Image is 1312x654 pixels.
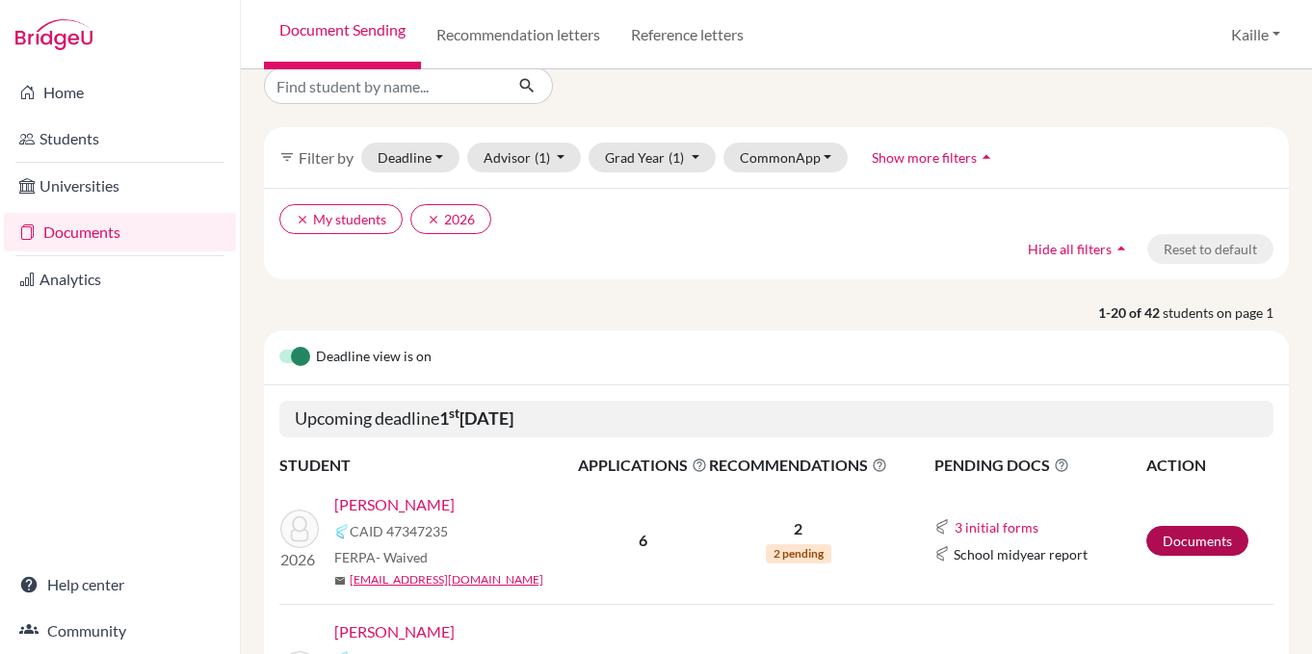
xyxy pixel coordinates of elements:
[427,213,440,226] i: clear
[934,454,1143,477] span: PENDING DOCS
[1098,302,1163,323] strong: 1-20 of 42
[334,575,346,587] span: mail
[439,407,513,429] b: 1 [DATE]
[954,516,1039,538] button: 3 initial forms
[1112,239,1131,258] i: arrow_drop_up
[334,620,455,643] a: [PERSON_NAME]
[280,510,319,548] img: Fujita, Ryotaro
[296,213,309,226] i: clear
[280,548,319,571] p: 2026
[1028,241,1112,257] span: Hide all filters
[872,149,977,166] span: Show more filters
[855,143,1012,172] button: Show more filtersarrow_drop_up
[4,167,236,205] a: Universities
[535,149,550,166] span: (1)
[279,204,403,234] button: clearMy students
[1145,453,1273,478] th: ACTION
[4,612,236,650] a: Community
[4,73,236,112] a: Home
[954,544,1088,564] span: School midyear report
[4,565,236,604] a: Help center
[264,67,503,104] input: Find student by name...
[589,143,716,172] button: Grad Year(1)
[934,519,950,535] img: Common App logo
[15,19,92,50] img: Bridge-U
[4,213,236,251] a: Documents
[334,547,428,567] span: FERPA
[350,571,543,589] a: [EMAIL_ADDRESS][DOMAIN_NAME]
[934,546,950,562] img: Common App logo
[977,147,996,167] i: arrow_drop_up
[316,346,432,369] span: Deadline view is on
[1147,234,1273,264] button: Reset to default
[709,517,887,540] p: 2
[709,454,887,477] span: RECOMMENDATIONS
[1222,16,1289,53] button: Kaille
[4,119,236,158] a: Students
[449,405,459,421] sup: st
[334,493,455,516] a: [PERSON_NAME]
[279,149,295,165] i: filter_list
[4,260,236,299] a: Analytics
[334,524,350,539] img: Common App logo
[766,544,831,563] span: 2 pending
[279,453,577,478] th: STUDENT
[299,148,354,167] span: Filter by
[723,143,849,172] button: CommonApp
[669,149,684,166] span: (1)
[279,401,1273,437] h5: Upcoming deadline
[639,531,647,549] b: 6
[1163,302,1289,323] span: students on page 1
[578,454,707,477] span: APPLICATIONS
[1011,234,1147,264] button: Hide all filtersarrow_drop_up
[361,143,459,172] button: Deadline
[1146,526,1248,556] a: Documents
[376,549,428,565] span: - Waived
[350,521,448,541] span: CAID 47347235
[410,204,491,234] button: clear2026
[467,143,582,172] button: Advisor(1)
